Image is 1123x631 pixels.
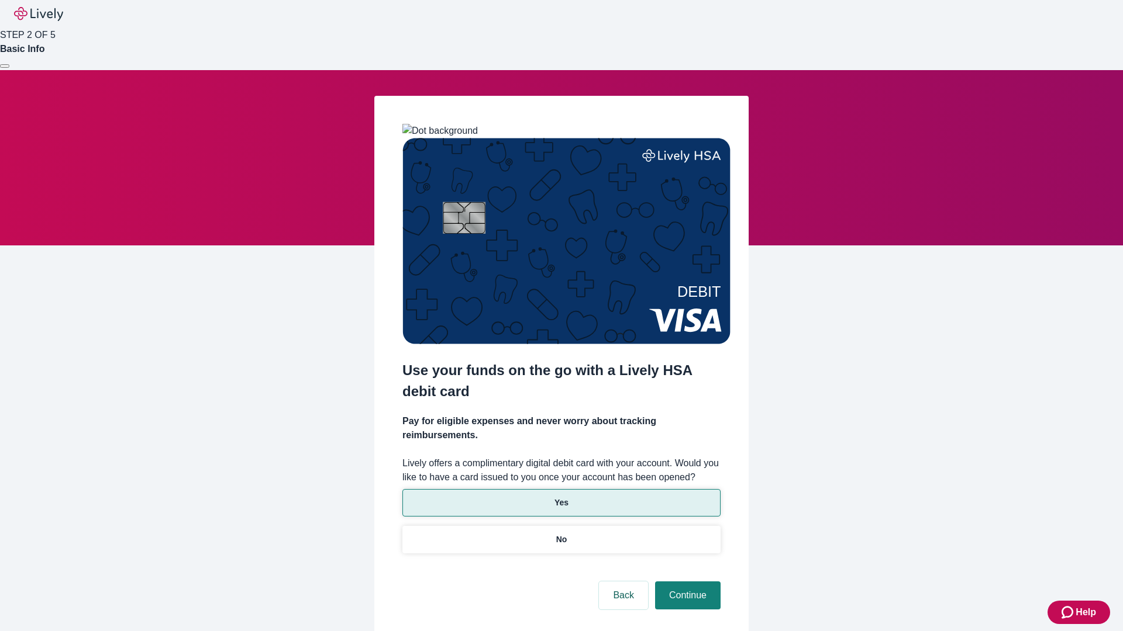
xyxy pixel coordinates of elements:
[402,489,721,516] button: Yes
[402,526,721,553] button: No
[1076,605,1096,619] span: Help
[402,138,731,344] img: Debit card
[402,124,478,138] img: Dot background
[402,360,721,402] h2: Use your funds on the go with a Lively HSA debit card
[14,7,63,21] img: Lively
[402,414,721,442] h4: Pay for eligible expenses and never worry about tracking reimbursements.
[655,581,721,609] button: Continue
[1048,601,1110,624] button: Zendesk support iconHelp
[402,456,721,484] label: Lively offers a complimentary digital debit card with your account. Would you like to have a card...
[599,581,648,609] button: Back
[554,497,569,509] p: Yes
[1062,605,1076,619] svg: Zendesk support icon
[556,533,567,546] p: No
